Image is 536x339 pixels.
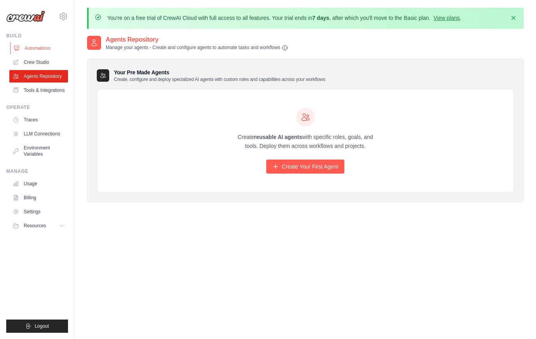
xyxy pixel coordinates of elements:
div: Manage [6,168,68,174]
p: Create, configure and deploy specialized AI agents with custom roles and capabilities across your... [114,76,325,83]
p: Manage your agents - Create and configure agents to automate tasks and workflows [106,44,288,51]
h2: Agents Repository [106,35,288,44]
span: Logout [35,323,49,329]
strong: reusable AI agents [254,134,302,140]
div: Operate [6,104,68,111]
h3: Your Pre Made Agents [114,69,325,83]
a: Create Your First Agent [266,160,344,174]
p: Create with specific roles, goals, and tools. Deploy them across workflows and projects. [231,133,380,151]
a: Agents Repository [9,70,68,83]
a: Automations [10,42,69,54]
button: Logout [6,320,68,333]
a: LLM Connections [9,128,68,140]
a: View plans [433,15,459,21]
a: Environment Variables [9,142,68,160]
a: Usage [9,177,68,190]
a: Traces [9,114,68,126]
img: Logo [6,11,45,22]
span: Resources [24,223,46,229]
strong: 7 days [312,15,329,21]
a: Billing [9,191,68,204]
div: Build [6,33,68,39]
a: Tools & Integrations [9,84,68,97]
a: Crew Studio [9,56,68,69]
button: Resources [9,220,68,232]
p: You're on a free trial of CrewAI Cloud with full access to all features. Your trial ends in , aft... [107,14,461,22]
a: Settings [9,206,68,218]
